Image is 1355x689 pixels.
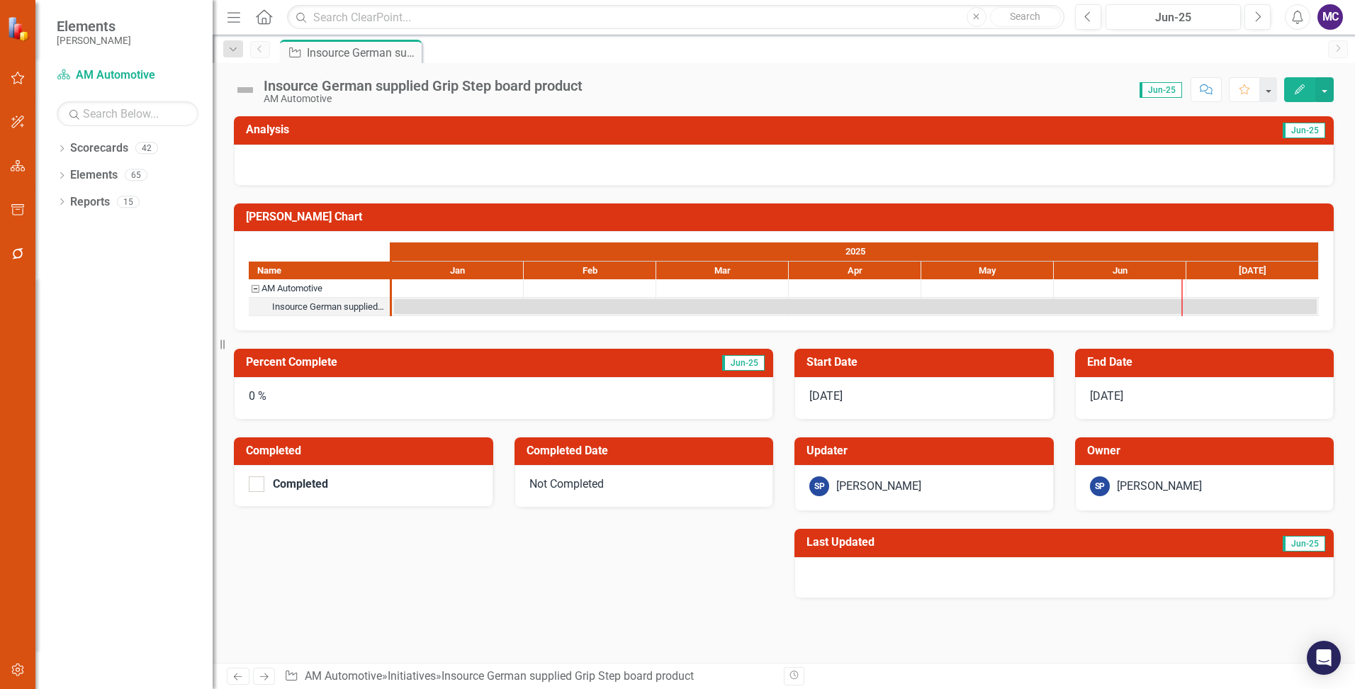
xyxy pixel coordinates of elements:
div: Mar [656,262,789,280]
span: Jun-25 [1283,536,1325,551]
a: AM Automotive [57,67,198,84]
button: Search [990,7,1061,27]
h3: Start Date [806,356,1047,369]
div: » » [284,668,773,685]
div: Jan [392,262,524,280]
span: Jun-25 [1283,123,1325,138]
h3: Analysis [246,123,782,136]
span: Search [1010,11,1040,22]
div: Task: Start date: 2025-01-01 End date: 2025-07-31 [249,298,390,316]
div: May [921,262,1054,280]
span: Elements [57,18,131,35]
div: [PERSON_NAME] [836,478,921,495]
div: Open Intercom Messenger [1307,641,1341,675]
div: Insource German supplied Grip Step board product [272,298,386,316]
h3: Owner [1087,444,1327,457]
div: SP [809,476,829,496]
div: 2025 [392,242,1319,261]
div: 0 % [234,377,773,420]
div: AM Automotive [262,279,322,298]
div: 65 [125,169,147,181]
h3: Last Updated [806,536,1123,549]
div: Apr [789,262,921,280]
div: 15 [117,196,140,208]
a: AM Automotive [305,669,382,683]
div: AM Automotive [249,279,390,298]
div: Not Completed [515,465,774,508]
a: Elements [70,167,118,184]
div: Task: Start date: 2025-01-01 End date: 2025-07-31 [394,299,1317,314]
span: [DATE] [809,389,843,403]
div: SP [1090,476,1110,496]
input: Search ClearPoint... [287,5,1064,30]
a: Scorecards [70,140,128,157]
a: Reports [70,194,110,211]
div: [PERSON_NAME] [1117,478,1202,495]
h3: [PERSON_NAME] Chart [246,211,1327,223]
div: AM Automotive [264,94,583,104]
h3: Completed Date [527,444,767,457]
a: Initiatives [388,669,436,683]
small: [PERSON_NAME] [57,35,131,46]
img: Not Defined [234,79,257,101]
span: Jun-25 [722,355,765,371]
div: Jun-25 [1111,9,1236,26]
div: Name [249,262,390,279]
div: Jun [1054,262,1186,280]
div: Task: AM Automotive Start date: 2025-01-01 End date: 2025-01-02 [249,279,390,298]
span: [DATE] [1090,389,1123,403]
h3: Updater [806,444,1047,457]
div: Insource German supplied Grip Step board product [307,44,418,62]
div: 42 [135,142,158,155]
span: Jun-25 [1140,82,1182,98]
input: Search Below... [57,101,198,126]
div: Insource German supplied Grip Step board product [249,298,390,316]
div: Insource German supplied Grip Step board product [442,669,694,683]
div: Insource German supplied Grip Step board product [264,78,583,94]
div: Feb [524,262,656,280]
h3: End Date [1087,356,1327,369]
button: Jun-25 [1106,4,1241,30]
h3: Percent Complete [246,356,597,369]
h3: Completed [246,444,486,457]
img: ClearPoint Strategy [6,15,33,42]
div: Jul [1186,262,1319,280]
button: MC [1317,4,1343,30]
